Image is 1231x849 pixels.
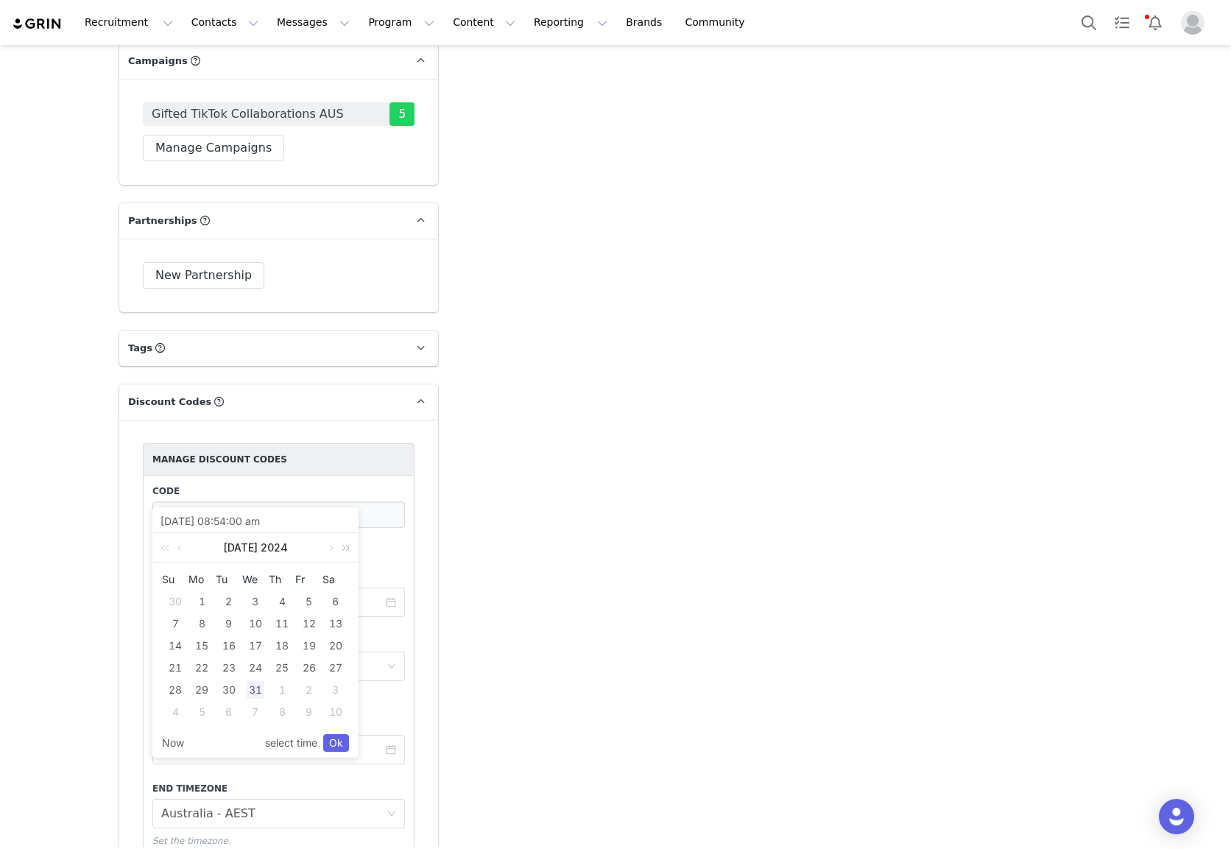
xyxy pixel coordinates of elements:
[242,701,269,723] td: August 7, 2024
[162,573,188,586] span: Su
[152,485,405,498] label: Code
[322,679,349,701] td: August 3, 2024
[322,573,349,586] span: Sa
[152,834,405,848] p: Set the timezone.
[444,6,524,39] button: Content
[128,395,211,409] span: Discount Codes
[247,593,264,610] div: 3
[300,659,318,677] div: 26
[359,6,443,39] button: Program
[162,679,188,701] td: July 28, 2024
[322,701,349,723] td: August 10, 2024
[161,800,255,828] div: Australia - AEST
[617,6,675,39] a: Brands
[387,662,396,672] i: icon: down
[269,591,295,613] td: July 4, 2024
[220,703,238,721] div: 6
[295,613,322,635] td: July 12, 2024
[387,809,396,820] i: icon: down
[162,701,188,723] td: August 4, 2024
[269,568,295,591] th: Thu
[216,613,242,635] td: July 9, 2024
[152,782,405,795] label: End Timezone
[269,635,295,657] td: July 18, 2024
[327,659,345,677] div: 27
[273,703,291,721] div: 8
[216,635,242,657] td: July 16, 2024
[193,681,211,699] div: 29
[152,501,405,528] input: CODE
[386,744,396,755] i: icon: calendar
[1181,11,1204,35] img: placeholder-profile.jpg
[273,593,291,610] div: 4
[300,703,318,721] div: 9
[295,679,322,701] td: August 2, 2024
[152,105,344,123] span: Gifted TikTok Collaborations AUS
[158,533,177,563] a: Last year (Control + left)
[162,729,184,757] a: Now
[259,533,289,563] a: 2024
[193,637,211,655] div: 15
[128,54,188,68] span: Campaigns
[389,102,415,126] span: 5
[76,6,182,39] button: Recruitment
[216,573,242,586] span: Tu
[1172,11,1219,35] button: Profile
[295,657,322,679] td: July 26, 2024
[162,657,188,679] td: July 21, 2024
[247,703,264,721] div: 7
[334,533,353,563] a: Next year (Control + right)
[222,533,259,563] a: [DATE]
[216,568,242,591] th: Tue
[188,591,215,613] td: July 1, 2024
[269,613,295,635] td: July 11, 2024
[220,615,238,633] div: 9
[220,659,238,677] div: 23
[1159,799,1194,834] div: Open Intercom Messenger
[242,568,269,591] th: Wed
[166,615,184,633] div: 7
[12,17,63,31] img: grin logo
[300,615,318,633] div: 12
[273,615,291,633] div: 11
[188,657,215,679] td: July 22, 2024
[216,701,242,723] td: August 6, 2024
[327,593,345,610] div: 6
[322,591,349,613] td: July 6, 2024
[242,657,269,679] td: July 24, 2024
[188,573,215,586] span: Mo
[295,573,322,586] span: Fr
[216,591,242,613] td: July 2, 2024
[188,613,215,635] td: July 8, 2024
[193,593,211,610] div: 1
[322,613,349,635] td: July 13, 2024
[242,591,269,613] td: July 3, 2024
[327,703,345,721] div: 10
[193,615,211,633] div: 8
[295,701,322,723] td: August 9, 2024
[216,657,242,679] td: July 23, 2024
[322,635,349,657] td: July 20, 2024
[273,681,291,699] div: 1
[327,615,345,633] div: 13
[300,637,318,655] div: 19
[166,659,184,677] div: 21
[188,701,215,723] td: August 5, 2024
[166,703,184,721] div: 4
[242,573,269,586] span: We
[295,591,322,613] td: July 5, 2024
[166,637,184,655] div: 14
[143,262,264,289] button: New Partnership
[327,681,345,699] div: 3
[162,591,188,613] td: June 30, 2024
[242,635,269,657] td: July 17, 2024
[188,679,215,701] td: July 29, 2024
[188,568,215,591] th: Mon
[322,657,349,679] td: July 27, 2024
[143,135,284,161] button: Manage Campaigns
[273,659,291,677] div: 25
[193,703,211,721] div: 5
[242,679,269,701] td: July 31, 2024
[128,341,152,356] span: Tags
